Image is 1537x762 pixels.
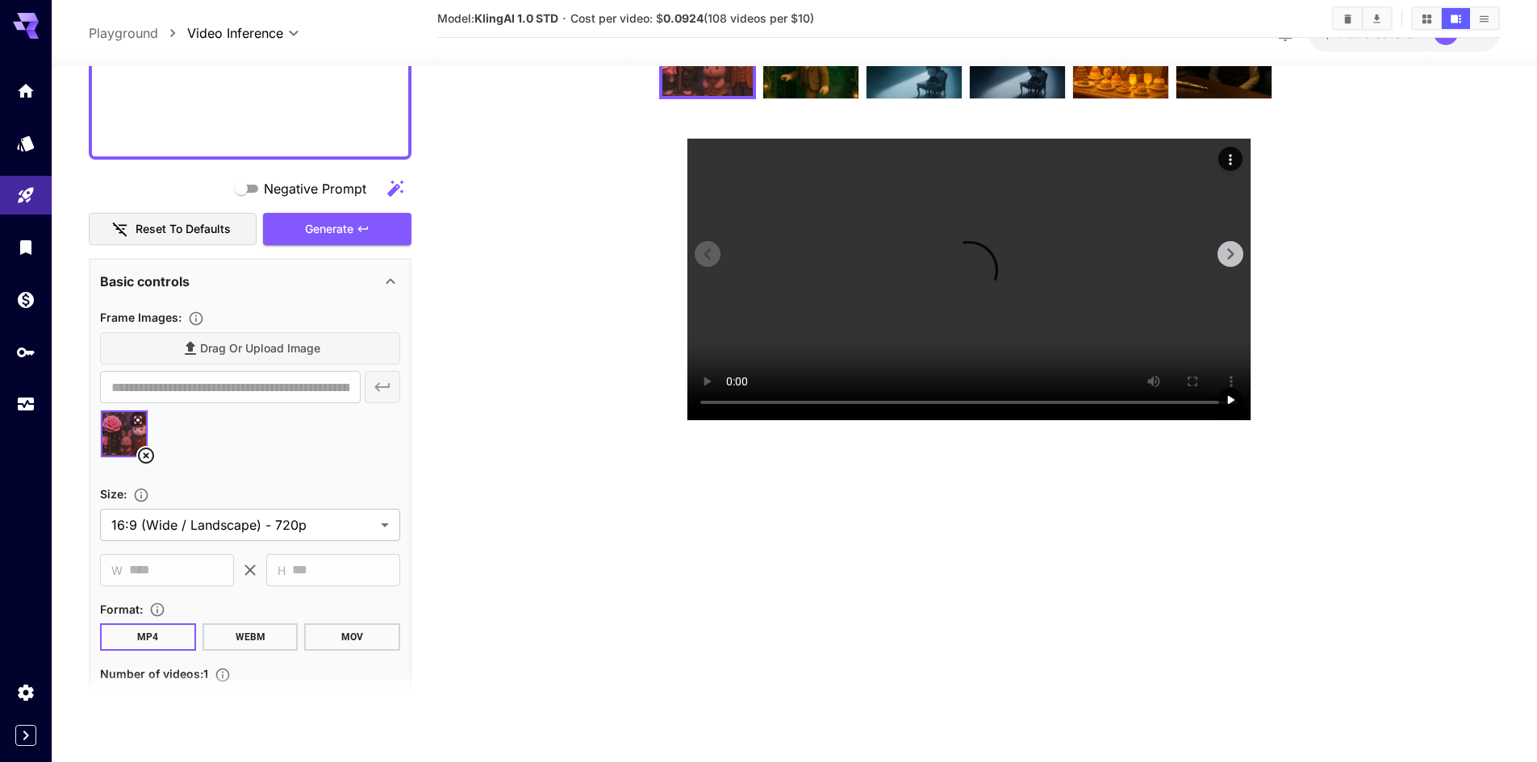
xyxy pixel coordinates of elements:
[100,262,400,301] div: Basic controls
[15,725,36,746] button: Expand sidebar
[100,272,190,291] p: Basic controls
[1411,6,1500,31] div: Show videos in grid viewShow videos in video viewShow videos in list view
[16,237,36,257] div: Library
[127,487,156,503] button: Adjust the dimensions of the generated image by specifying its width and height in pixels, or sel...
[100,667,208,681] span: Number of videos : 1
[203,623,299,651] button: WEBM
[16,394,36,414] div: Usage
[111,515,374,535] span: 16:9 (Wide / Landscape) - 720p
[100,487,127,501] span: Size :
[278,560,286,579] span: H
[1332,6,1393,31] div: Clear videosDownload All
[1442,8,1470,29] button: Show videos in video view
[1334,8,1362,29] button: Clear videos
[100,623,196,651] button: MP4
[89,23,187,43] nav: breadcrumb
[16,81,36,101] div: Home
[100,310,182,324] span: Frame Images :
[187,23,283,43] span: Video Inference
[1364,27,1421,40] span: credits left
[182,310,211,327] button: Upload frame images.
[304,623,400,651] button: MOV
[263,212,411,245] button: Generate
[111,560,123,579] span: W
[143,602,172,618] button: Choose the file format for the output video.
[1324,27,1364,40] span: $19.00
[1218,147,1243,171] div: Actions
[663,11,704,25] b: 0.0924
[562,9,566,28] p: ·
[1363,8,1391,29] button: Download All
[16,682,36,702] div: Settings
[1413,8,1441,29] button: Show videos in grid view
[16,185,36,206] div: Playground
[100,602,143,615] span: Format :
[16,289,36,310] div: Wallet
[474,11,558,25] b: KlingAI 1.0 STD
[305,219,353,239] span: Generate
[208,666,237,682] button: Specify how many videos to generate in a single request. Each video generation will be charged se...
[89,23,158,43] a: Playground
[570,11,814,25] span: Cost per video: $ (108 videos per $10)
[16,342,36,362] div: API Keys
[89,212,257,245] button: Reset to defaults
[437,11,558,25] span: Model:
[16,133,36,153] div: Models
[1218,388,1243,412] div: Play video
[264,179,366,198] span: Negative Prompt
[1470,8,1498,29] button: Show videos in list view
